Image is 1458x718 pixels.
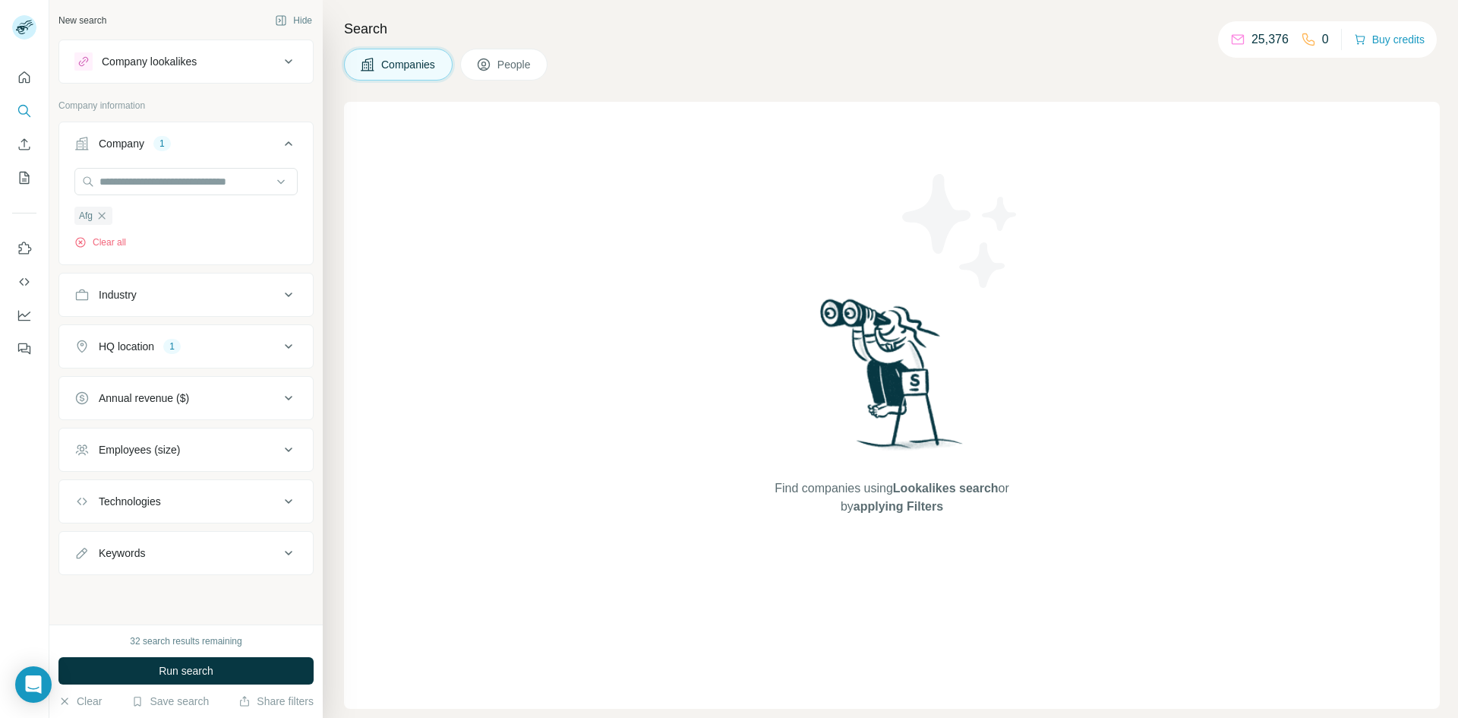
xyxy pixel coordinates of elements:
div: 1 [153,137,171,150]
button: Buy credits [1354,29,1425,50]
button: My lists [12,164,36,191]
div: Technologies [99,494,161,509]
div: 1 [163,340,181,353]
button: Clear [58,694,102,709]
button: Employees (size) [59,432,313,468]
span: Lookalikes search [893,482,999,495]
div: Company lookalikes [102,54,197,69]
div: Company [99,136,144,151]
button: Clear all [74,236,126,249]
button: Industry [59,277,313,313]
span: Run search [159,663,213,678]
p: Company information [58,99,314,112]
span: applying Filters [854,500,943,513]
button: Keywords [59,535,313,571]
span: Find companies using or by [770,479,1013,516]
div: Annual revenue ($) [99,391,189,406]
button: Annual revenue ($) [59,380,313,416]
h4: Search [344,18,1440,40]
div: Open Intercom Messenger [15,666,52,703]
button: Quick start [12,64,36,91]
span: Afg [79,209,93,223]
button: Feedback [12,335,36,362]
img: Surfe Illustration - Stars [892,163,1029,299]
p: 0 [1322,30,1329,49]
button: Technologies [59,483,313,520]
button: Share filters [238,694,314,709]
button: Enrich CSV [12,131,36,158]
div: HQ location [99,339,154,354]
button: Save search [131,694,209,709]
button: Run search [58,657,314,685]
button: Use Surfe API [12,268,36,296]
div: New search [58,14,106,27]
button: Search [12,97,36,125]
span: Companies [381,57,437,72]
div: 32 search results remaining [130,634,241,648]
div: Employees (size) [99,442,180,457]
button: Company1 [59,125,313,168]
button: Company lookalikes [59,43,313,80]
button: HQ location1 [59,328,313,365]
div: Industry [99,287,137,302]
button: Use Surfe on LinkedIn [12,235,36,262]
span: People [497,57,532,72]
p: 25,376 [1251,30,1289,49]
img: Surfe Illustration - Woman searching with binoculars [813,295,971,464]
button: Hide [264,9,323,32]
button: Dashboard [12,302,36,329]
div: Keywords [99,546,145,561]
